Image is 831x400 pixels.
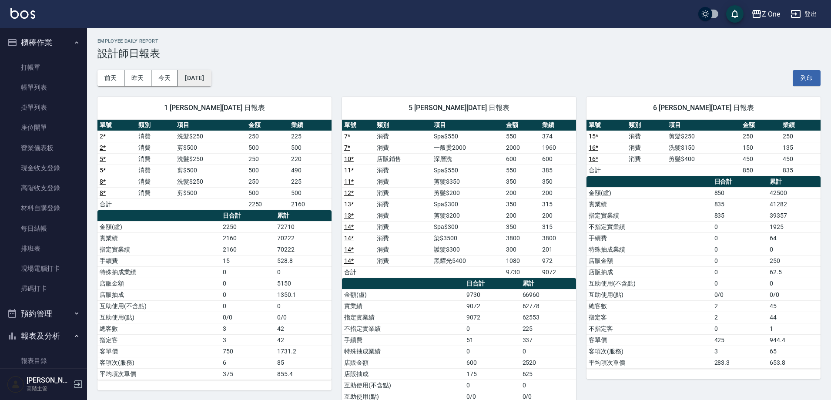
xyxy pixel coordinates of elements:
[97,346,221,357] td: 客單價
[586,210,712,221] td: 指定實業績
[712,187,767,198] td: 850
[221,334,275,346] td: 3
[504,198,540,210] td: 350
[464,334,520,346] td: 51
[432,165,504,176] td: Spa$550
[97,266,221,278] td: 特殊抽成業績
[767,334,821,346] td: 944.4
[7,376,24,393] img: Person
[464,357,520,368] td: 600
[520,334,576,346] td: 337
[540,244,576,255] td: 201
[342,323,464,334] td: 不指定實業績
[27,376,71,385] h5: [PERSON_NAME]
[712,323,767,334] td: 0
[246,176,289,187] td: 250
[464,323,520,334] td: 0
[504,266,540,278] td: 9730
[464,380,520,391] td: 0
[540,187,576,198] td: 200
[586,176,821,369] table: a dense table
[586,120,627,131] th: 單號
[432,153,504,165] td: 深層洗
[375,153,432,165] td: 店販銷售
[712,278,767,289] td: 0
[432,255,504,266] td: 黑耀光5400
[175,187,246,198] td: 剪$500
[342,357,464,368] td: 店販金額
[275,357,332,368] td: 85
[586,198,712,210] td: 實業績
[540,142,576,153] td: 1960
[342,120,576,278] table: a dense table
[787,6,821,22] button: 登出
[432,198,504,210] td: Spa$300
[246,142,289,153] td: 500
[375,131,432,142] td: 消費
[540,131,576,142] td: 374
[741,120,781,131] th: 金額
[342,312,464,323] td: 指定實業績
[504,165,540,176] td: 550
[175,120,246,131] th: 項目
[712,289,767,300] td: 0/0
[375,120,432,131] th: 類別
[464,346,520,357] td: 0
[342,346,464,357] td: 特殊抽成業績
[540,153,576,165] td: 600
[504,120,540,131] th: 金額
[221,232,275,244] td: 2160
[586,255,712,266] td: 店販金額
[352,104,566,112] span: 5 [PERSON_NAME][DATE] 日報表
[3,325,84,347] button: 報表及分析
[712,266,767,278] td: 0
[97,120,136,131] th: 單號
[246,187,289,198] td: 500
[586,278,712,289] td: 互助使用(不含點)
[464,300,520,312] td: 9072
[175,153,246,165] td: 洗髮$250
[275,334,332,346] td: 42
[221,300,275,312] td: 0
[586,323,712,334] td: 不指定客
[767,232,821,244] td: 64
[667,142,740,153] td: 洗髮$150
[375,198,432,210] td: 消費
[97,312,221,323] td: 互助使用(點)
[597,104,810,112] span: 6 [PERSON_NAME][DATE] 日報表
[504,255,540,266] td: 1080
[504,131,540,142] td: 550
[97,47,821,60] h3: 設計師日報表
[97,38,821,44] h2: Employee Daily Report
[586,232,712,244] td: 手續費
[3,239,84,259] a: 排班表
[712,176,767,188] th: 日合計
[175,131,246,142] td: 洗髮$250
[221,289,275,300] td: 0
[97,210,332,380] table: a dense table
[97,300,221,312] td: 互助使用(不含點)
[586,289,712,300] td: 互助使用(點)
[464,312,520,323] td: 9072
[520,323,576,334] td: 225
[504,221,540,232] td: 350
[767,210,821,221] td: 39357
[762,9,780,20] div: Z One
[275,278,332,289] td: 5150
[136,120,175,131] th: 類別
[275,312,332,323] td: 0/0
[221,255,275,266] td: 15
[97,255,221,266] td: 手續費
[375,232,432,244] td: 消費
[289,165,332,176] td: 490
[712,198,767,210] td: 835
[540,255,576,266] td: 972
[97,198,136,210] td: 合計
[586,187,712,198] td: 金額(虛)
[540,232,576,244] td: 3800
[540,120,576,131] th: 業績
[748,5,784,23] button: Z One
[432,187,504,198] td: 剪髮$200
[504,187,540,198] td: 200
[275,210,332,222] th: 累計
